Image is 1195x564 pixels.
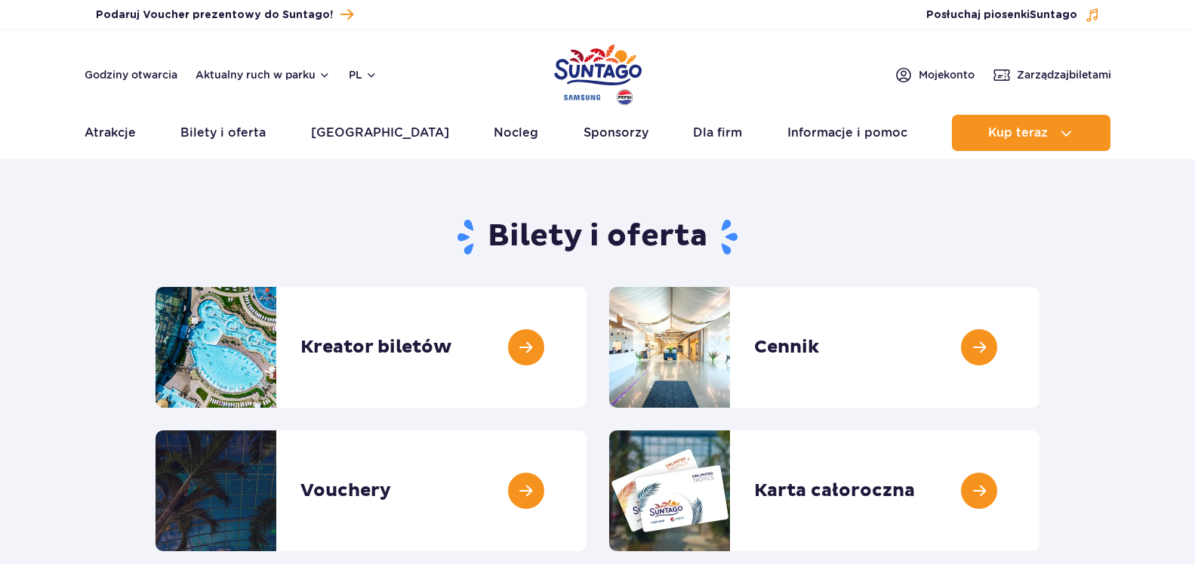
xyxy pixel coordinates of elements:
[952,115,1110,151] button: Kup teraz
[787,115,907,151] a: Informacje i pomoc
[1030,10,1077,20] span: Suntago
[584,115,648,151] a: Sponsorzy
[693,115,742,151] a: Dla firm
[919,67,975,82] span: Moje konto
[993,66,1111,84] a: Zarządzajbiletami
[96,5,353,25] a: Podaruj Voucher prezentowy do Suntago!
[895,66,975,84] a: Mojekonto
[926,8,1077,23] span: Posłuchaj piosenki
[196,69,331,81] button: Aktualny ruch w parku
[1017,67,1111,82] span: Zarządzaj biletami
[85,115,136,151] a: Atrakcje
[554,38,642,107] a: Park of Poland
[988,126,1048,140] span: Kup teraz
[311,115,449,151] a: [GEOGRAPHIC_DATA]
[926,8,1100,23] button: Posłuchaj piosenkiSuntago
[156,217,1039,257] h1: Bilety i oferta
[85,67,177,82] a: Godziny otwarcia
[494,115,538,151] a: Nocleg
[96,8,333,23] span: Podaruj Voucher prezentowy do Suntago!
[349,67,377,82] button: pl
[180,115,266,151] a: Bilety i oferta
